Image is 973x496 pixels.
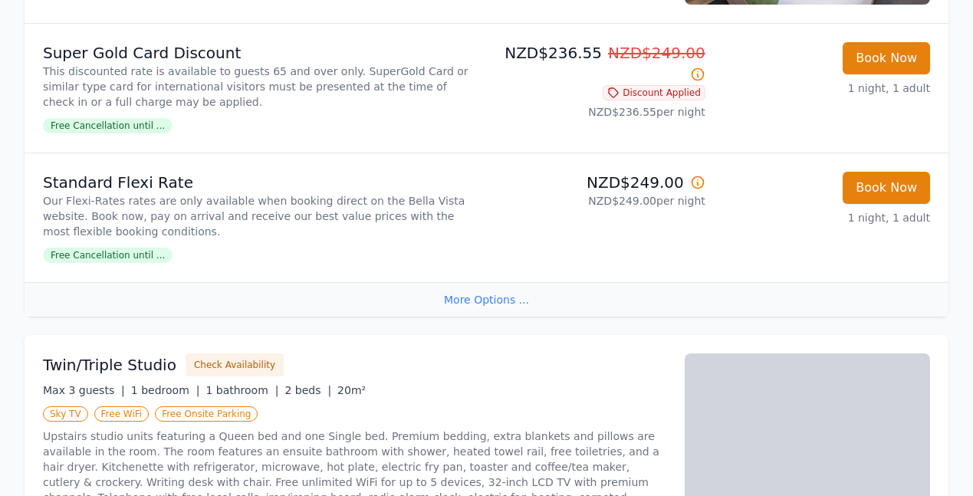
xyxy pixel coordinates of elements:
p: NZD$236.55 per night [493,104,705,120]
span: Free Cancellation until ... [43,248,173,263]
div: More Options ... [25,282,948,317]
h3: Twin/Triple Studio [43,354,176,376]
p: NZD$249.00 [493,172,705,193]
p: 1 night, 1 adult [718,80,930,96]
span: 1 bedroom | [131,384,200,396]
p: 1 night, 1 adult [718,210,930,225]
span: Free WiFi [94,406,150,422]
p: This discounted rate is available to guests 65 and over only. SuperGold Card or similar type card... [43,64,481,110]
span: 20m² [337,384,366,396]
p: Standard Flexi Rate [43,172,481,193]
span: NZD$249.00 [608,44,705,62]
button: Book Now [843,172,930,204]
p: Our Flexi-Rates rates are only available when booking direct on the Bella Vista website. Book now... [43,193,481,239]
span: Free Onsite Parking [155,406,258,422]
span: 2 beds | [284,384,331,396]
p: NZD$249.00 per night [493,193,705,209]
button: Check Availability [186,353,284,376]
span: 1 bathroom | [205,384,278,396]
span: Max 3 guests | [43,384,125,396]
p: NZD$236.55 [493,42,705,85]
span: Free Cancellation until ... [43,118,173,133]
button: Book Now [843,42,930,74]
span: Discount Applied [603,85,705,100]
span: Sky TV [43,406,88,422]
p: Super Gold Card Discount [43,42,481,64]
